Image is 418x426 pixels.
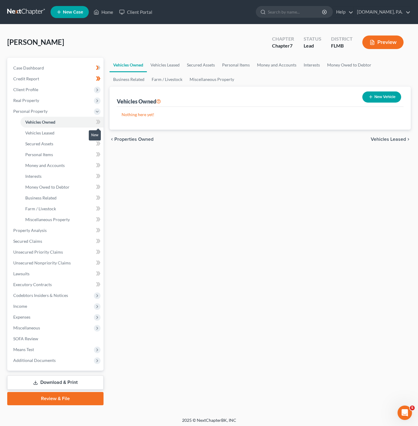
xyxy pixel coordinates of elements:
[13,271,29,276] span: Lawsuits
[13,293,68,298] span: Codebtors Insiders & Notices
[20,117,104,128] a: Vehicles Owned
[324,58,375,72] a: Money Owed to Debtor
[25,206,56,211] span: Farm / Livestock
[8,258,104,268] a: Unsecured Nonpriority Claims
[110,137,114,142] i: chevron_left
[117,98,161,105] div: Vehicles Owned
[148,72,186,87] a: Farm / Livestock
[110,72,148,87] a: Business Related
[362,91,401,103] button: New Vehicle
[13,282,52,287] span: Executory Contracts
[268,6,323,17] input: Search by name...
[331,35,353,42] div: District
[20,149,104,160] a: Personal Items
[13,325,40,330] span: Miscellaneous
[410,406,415,410] span: 5
[20,128,104,138] a: Vehicles Leased
[304,35,321,42] div: Status
[333,7,353,17] a: Help
[272,42,294,49] div: Chapter
[25,119,55,125] span: Vehicles Owned
[8,268,104,279] a: Lawsuits
[13,249,63,255] span: Unsecured Priority Claims
[13,304,27,309] span: Income
[371,137,406,142] span: Vehicles Leased
[13,239,42,244] span: Secured Claims
[25,152,53,157] span: Personal Items
[406,137,411,142] i: chevron_right
[8,225,104,236] a: Property Analysis
[20,203,104,214] a: Farm / Livestock
[8,247,104,258] a: Unsecured Priority Claims
[13,87,38,92] span: Client Profile
[253,58,300,72] a: Money and Accounts
[13,76,39,81] span: Credit Report
[8,63,104,73] a: Case Dashboard
[13,260,71,265] span: Unsecured Nonpriority Claims
[354,7,410,17] a: [DOMAIN_NAME], P.A.
[20,138,104,149] a: Secured Assets
[20,193,104,203] a: Business Related
[25,174,42,179] span: Interests
[89,130,101,140] div: New
[25,184,70,190] span: Money Owed to Debtor
[114,137,153,142] span: Properties Owned
[25,163,65,168] span: Money and Accounts
[183,58,218,72] a: Secured Assets
[13,336,38,341] span: SOFA Review
[186,72,238,87] a: Miscellaneous Property
[371,137,411,142] button: Vehicles Leased chevron_right
[398,406,412,420] iframe: Intercom live chat
[290,43,293,48] span: 7
[13,109,48,114] span: Personal Property
[300,58,324,72] a: Interests
[13,358,56,363] span: Additional Documents
[7,375,104,390] a: Download & Print
[63,10,83,14] span: New Case
[25,217,70,222] span: Miscellaneous Property
[91,7,116,17] a: Home
[122,112,399,118] p: Nothing here yet!
[20,160,104,171] a: Money and Accounts
[13,347,34,352] span: Means Test
[13,65,44,70] span: Case Dashboard
[7,38,64,46] span: [PERSON_NAME]
[8,279,104,290] a: Executory Contracts
[8,236,104,247] a: Secured Claims
[362,35,404,49] button: Preview
[13,314,30,319] span: Expenses
[110,137,153,142] button: chevron_left Properties Owned
[20,171,104,182] a: Interests
[218,58,253,72] a: Personal Items
[147,58,183,72] a: Vehicles Leased
[8,333,104,344] a: SOFA Review
[20,182,104,193] a: Money Owed to Debtor
[13,98,39,103] span: Real Property
[116,7,155,17] a: Client Portal
[304,42,321,49] div: Lead
[20,214,104,225] a: Miscellaneous Property
[110,58,147,72] a: Vehicles Owned
[25,130,54,135] span: Vehicles Leased
[331,42,353,49] div: FLMB
[272,35,294,42] div: Chapter
[25,141,53,146] span: Secured Assets
[13,228,47,233] span: Property Analysis
[7,392,104,405] a: Review & File
[25,195,57,200] span: Business Related
[8,73,104,84] a: Credit Report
